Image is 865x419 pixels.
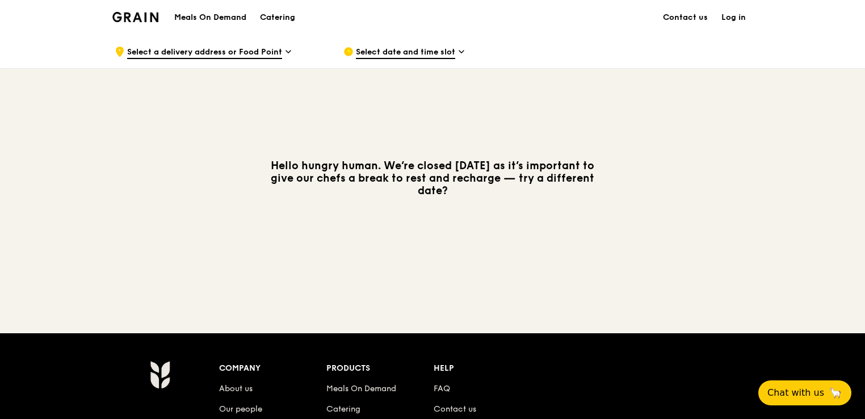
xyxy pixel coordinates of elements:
[253,1,302,35] a: Catering
[219,404,262,414] a: Our people
[112,12,158,22] img: Grain
[434,384,450,393] a: FAQ
[829,386,842,400] span: 🦙
[326,361,434,376] div: Products
[150,361,170,389] img: Grain
[262,160,603,197] h3: Hello hungry human. We’re closed [DATE] as it’s important to give our chefs a break to rest and r...
[174,12,246,23] h1: Meals On Demand
[219,384,253,393] a: About us
[219,361,326,376] div: Company
[656,1,715,35] a: Contact us
[434,361,541,376] div: Help
[715,1,753,35] a: Log in
[260,1,295,35] div: Catering
[356,47,455,59] span: Select date and time slot
[767,386,824,400] span: Chat with us
[758,380,851,405] button: Chat with us🦙
[127,47,282,59] span: Select a delivery address or Food Point
[326,404,360,414] a: Catering
[167,12,253,23] a: Meals On Demand
[434,404,476,414] a: Contact us
[326,384,396,393] a: Meals On Demand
